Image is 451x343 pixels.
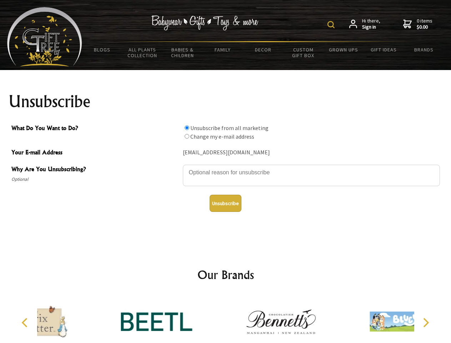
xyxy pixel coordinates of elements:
[122,42,163,63] a: All Plants Collection
[185,125,189,130] input: What Do You Want to Do?
[190,133,254,140] label: Change my e-mail address
[417,18,432,30] span: 0 items
[190,124,269,131] label: Unsubscribe from all marketing
[349,18,380,30] a: Hi there,Sign in
[364,42,404,57] a: Gift Ideas
[362,24,380,30] strong: Sign in
[417,24,432,30] strong: $0.00
[403,18,432,30] a: 0 items$0.00
[183,165,440,186] textarea: Why Are You Unsubscribing?
[9,93,443,110] h1: Unsubscribe
[404,42,444,57] a: Brands
[362,18,380,30] span: Hi there,
[283,42,324,63] a: Custom Gift Box
[323,42,364,57] a: Grown Ups
[18,315,34,330] button: Previous
[11,124,179,134] span: What Do You Want to Do?
[151,15,259,30] img: Babywear - Gifts - Toys & more
[11,165,179,175] span: Why Are You Unsubscribing?
[11,175,179,184] span: Optional
[82,42,122,57] a: BLOGS
[327,21,335,28] img: product search
[418,315,434,330] button: Next
[162,42,203,63] a: Babies & Children
[11,148,179,158] span: Your E-mail Address
[185,134,189,139] input: What Do You Want to Do?
[7,7,82,66] img: Babyware - Gifts - Toys and more...
[210,195,241,212] button: Unsubscribe
[203,42,243,57] a: Family
[183,147,440,158] div: [EMAIL_ADDRESS][DOMAIN_NAME]
[243,42,283,57] a: Decor
[14,266,437,283] h2: Our Brands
